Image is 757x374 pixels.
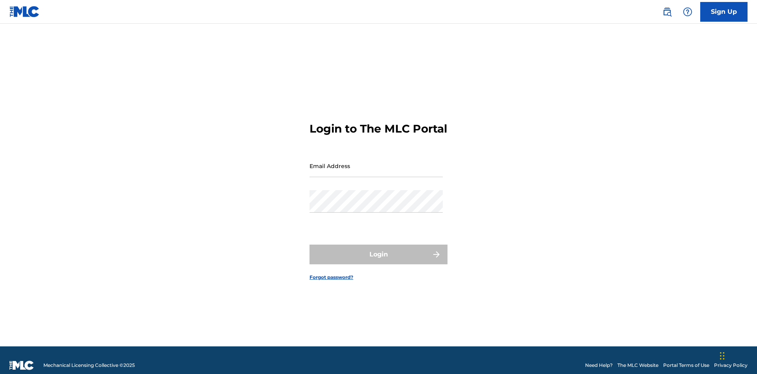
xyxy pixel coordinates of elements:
img: search [662,7,672,17]
a: Need Help? [585,362,613,369]
a: Forgot password? [310,274,353,281]
img: logo [9,361,34,370]
iframe: Chat Widget [718,336,757,374]
img: help [683,7,692,17]
a: Portal Terms of Use [663,362,709,369]
img: MLC Logo [9,6,40,17]
div: Drag [720,344,725,368]
a: Public Search [659,4,675,20]
a: Sign Up [700,2,748,22]
a: The MLC Website [617,362,658,369]
h3: Login to The MLC Portal [310,122,447,136]
span: Mechanical Licensing Collective © 2025 [43,362,135,369]
div: Help [680,4,695,20]
a: Privacy Policy [714,362,748,369]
